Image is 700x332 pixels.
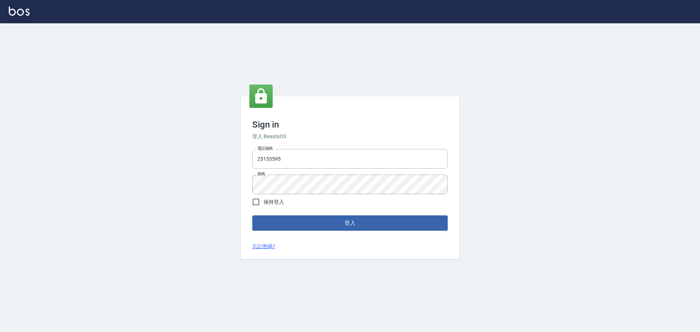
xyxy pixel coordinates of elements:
span: 保持登入 [264,198,284,206]
img: Logo [9,7,30,16]
h3: Sign in [252,120,448,130]
a: 忘記密碼? [252,243,275,250]
button: 登入 [252,215,448,231]
label: 電話號碼 [257,146,273,151]
h6: 登入 BeautyOS [252,133,448,140]
label: 密碼 [257,171,265,177]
